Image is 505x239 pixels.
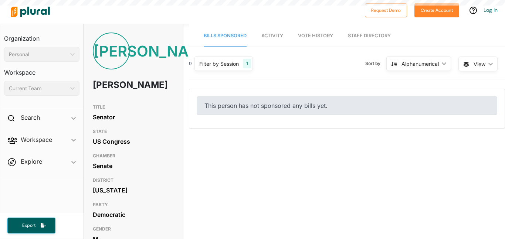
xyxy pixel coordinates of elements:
[93,225,174,233] h3: GENDER
[261,25,283,47] a: Activity
[189,60,192,67] div: 0
[93,33,130,69] div: [PERSON_NAME]
[199,60,239,68] div: Filter by Session
[93,200,174,209] h3: PARTY
[414,3,459,17] button: Create Account
[204,25,247,47] a: Bills Sponsored
[17,222,41,229] span: Export
[21,113,40,122] h2: Search
[261,33,283,38] span: Activity
[93,151,174,160] h3: CHAMBER
[93,103,174,112] h3: TITLE
[243,59,251,68] div: 1
[365,6,407,14] a: Request Demo
[365,60,386,67] span: Sort by
[93,160,174,171] div: Senate
[4,62,79,78] h3: Workspace
[365,3,407,17] button: Request Demo
[7,218,55,233] button: Export
[204,33,247,38] span: Bills Sponsored
[9,51,67,58] div: Personal
[9,85,67,92] div: Current Team
[93,185,174,196] div: [US_STATE]
[401,60,439,68] div: Alphanumerical
[93,136,174,147] div: US Congress
[93,112,174,123] div: Senator
[474,60,485,68] span: View
[93,127,174,136] h3: STATE
[484,7,498,13] a: Log In
[93,209,174,220] div: Democratic
[93,74,142,96] h1: [PERSON_NAME]
[93,176,174,185] h3: DISTRICT
[197,96,497,115] div: This person has not sponsored any bills yet.
[414,6,459,14] a: Create Account
[298,25,333,47] a: Vote History
[298,33,333,38] span: Vote History
[348,25,391,47] a: Staff Directory
[4,28,79,44] h3: Organization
